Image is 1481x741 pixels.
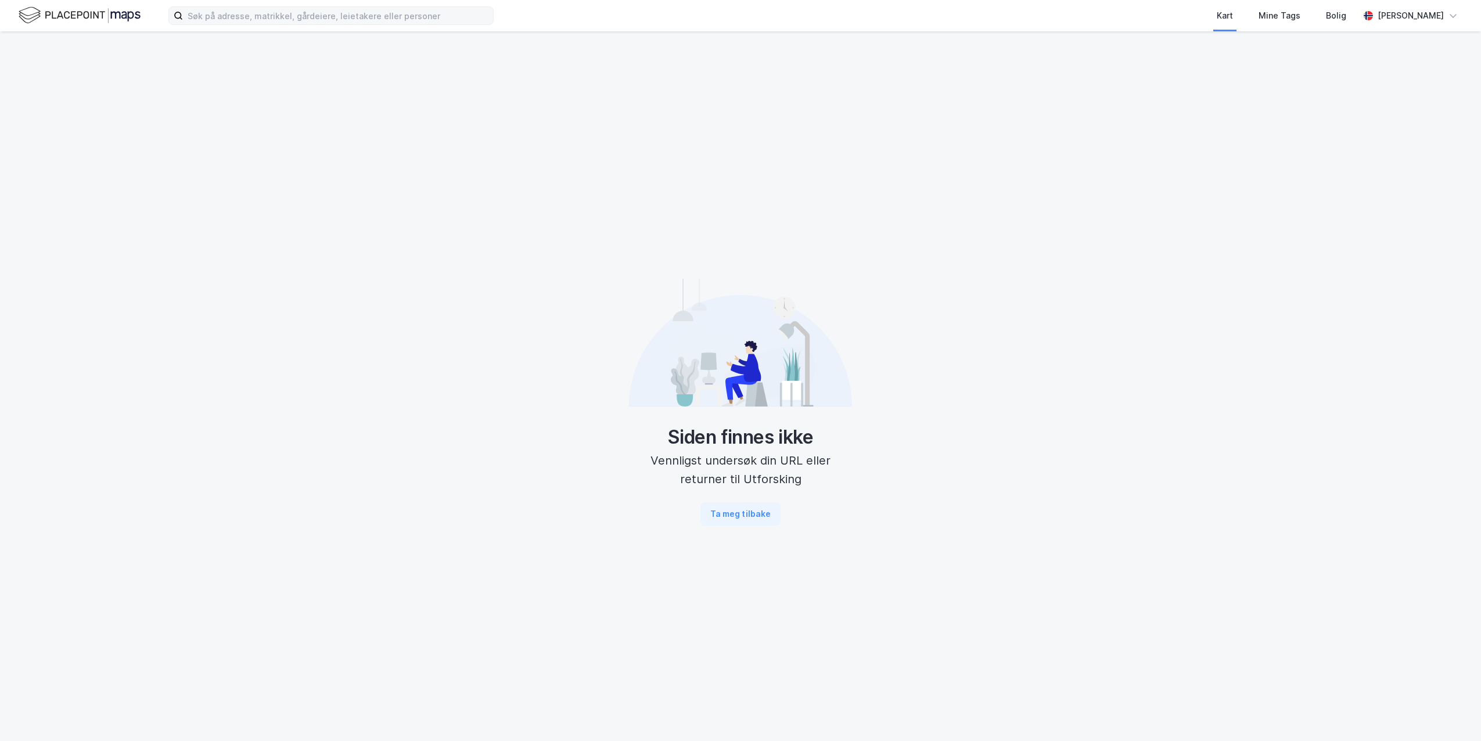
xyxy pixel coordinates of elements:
[183,7,493,24] input: Søk på adresse, matrikkel, gårdeiere, leietakere eller personer
[629,426,852,449] div: Siden finnes ikke
[1378,9,1444,23] div: [PERSON_NAME]
[1423,685,1481,741] iframe: Chat Widget
[1217,9,1233,23] div: Kart
[19,5,141,26] img: logo.f888ab2527a4732fd821a326f86c7f29.svg
[700,502,781,526] button: Ta meg tilbake
[1259,9,1300,23] div: Mine Tags
[629,451,852,488] div: Vennligst undersøk din URL eller returner til Utforsking
[1326,9,1346,23] div: Bolig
